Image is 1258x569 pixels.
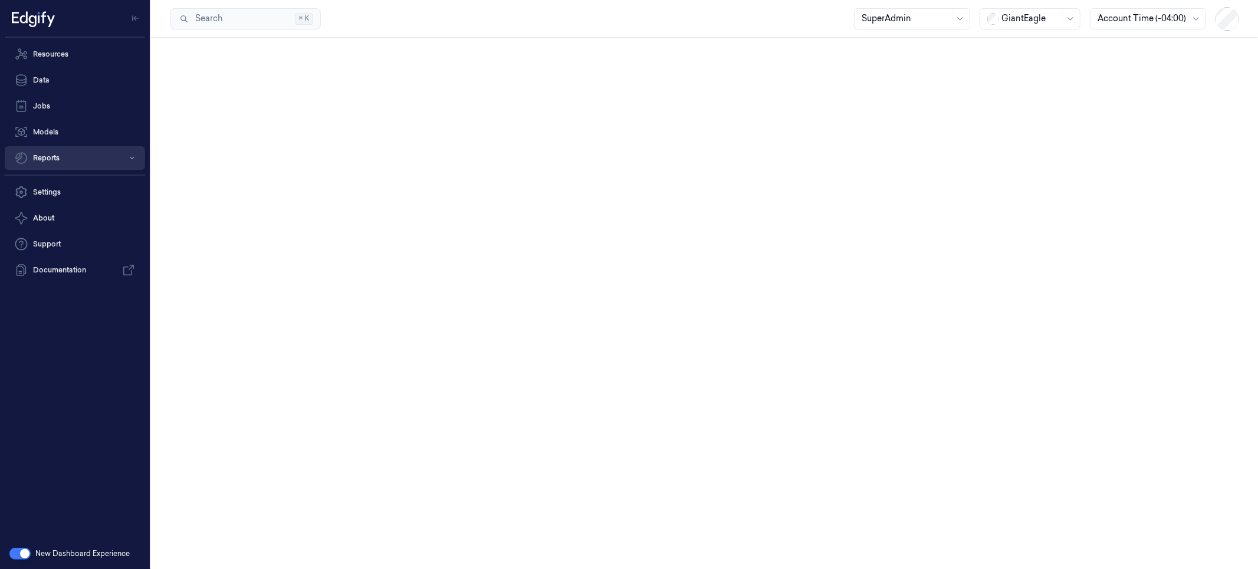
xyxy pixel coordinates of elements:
[190,12,222,25] span: Search
[5,120,145,144] a: Models
[5,94,145,118] a: Jobs
[5,206,145,230] button: About
[5,180,145,204] a: Settings
[5,232,145,256] a: Support
[126,9,145,28] button: Toggle Navigation
[5,42,145,66] a: Resources
[5,68,145,92] a: Data
[5,258,145,282] a: Documentation
[170,8,321,29] button: Search⌘K
[5,146,145,170] button: Reports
